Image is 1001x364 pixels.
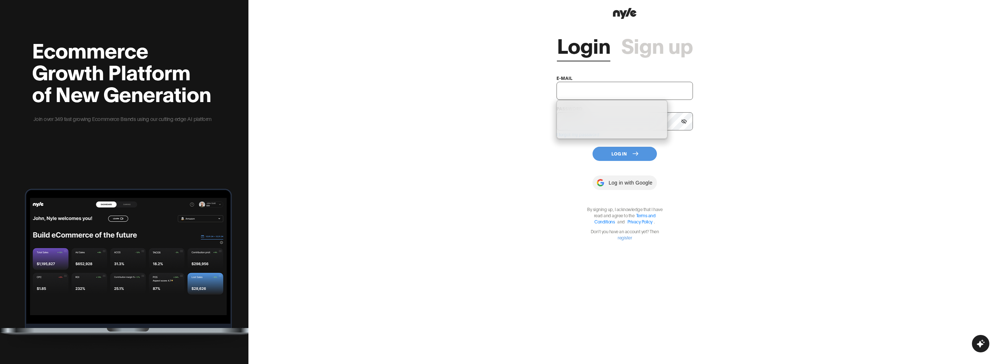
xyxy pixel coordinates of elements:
a: Sign up [621,34,693,56]
a: register [618,235,632,240]
h2: Ecommerce Growth Platform of New Generation [32,39,213,104]
span: and [615,219,627,224]
p: By signing up, I acknowledge that I have read and agree to the . [583,206,667,225]
p: Join over 349 fast growing Ecommerce Brands using our cutting edge AI platform [32,115,213,123]
a: Login [557,34,610,56]
button: Log In [593,147,657,161]
label: e-mail [557,75,573,81]
a: Terms and Conditions [594,213,655,224]
a: Privacy Policy [627,219,653,224]
button: Log in with Google [593,175,657,190]
p: Don't you have an account yet? Then [583,228,667,240]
